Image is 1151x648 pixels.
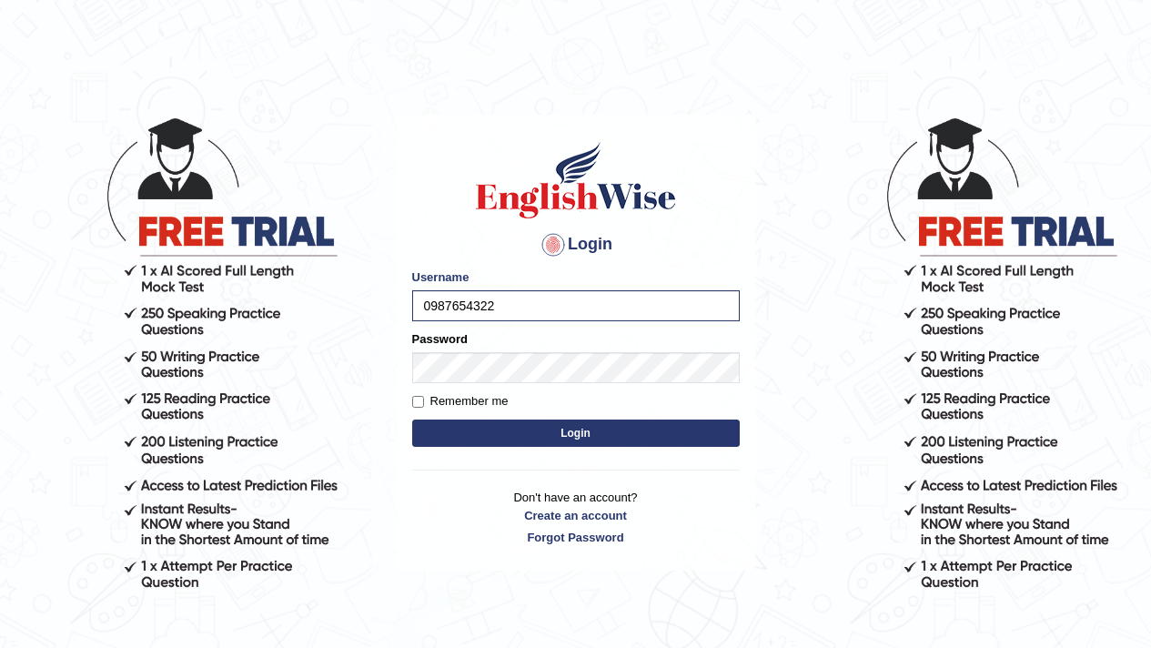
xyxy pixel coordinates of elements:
[412,529,740,546] a: Forgot Password
[412,392,509,410] label: Remember me
[412,268,469,286] label: Username
[412,396,424,408] input: Remember me
[472,139,680,221] img: Logo of English Wise sign in for intelligent practice with AI
[412,420,740,447] button: Login
[412,507,740,524] a: Create an account
[412,230,740,259] h4: Login
[412,330,468,348] label: Password
[412,489,740,545] p: Don't have an account?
